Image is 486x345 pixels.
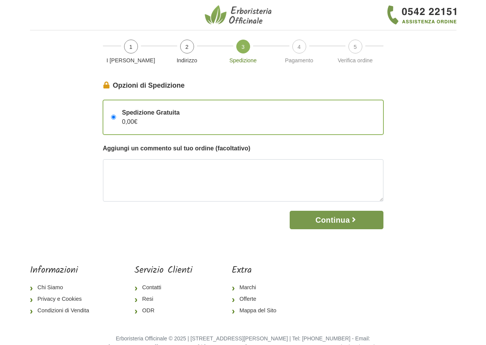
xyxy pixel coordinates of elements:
h5: Informazioni [30,265,95,276]
a: Chi Siamo [30,282,95,293]
p: I [PERSON_NAME] [106,57,156,65]
a: Mappa del Sito [232,305,282,317]
a: Resi [134,293,192,305]
button: Continua [290,211,383,229]
span: 2 [180,40,194,53]
a: ODR [134,305,192,317]
legend: Opzioni di Spedizione [103,80,383,91]
h5: Servizio Clienti [134,265,192,276]
span: Spedizione Gratuita [122,108,180,117]
a: Marchi [232,282,282,293]
a: Privacy e Cookies [30,293,95,305]
span: 1 [124,40,138,53]
a: Contatti [134,282,192,293]
iframe: fb:page Facebook Social Plugin [322,265,456,292]
p: Spedizione [218,57,268,65]
input: Spedizione Gratuita0,00€ [111,115,116,120]
a: Condizioni di Vendita [30,305,95,317]
img: Erboristeria Officinale [205,5,274,25]
h5: Extra [232,265,282,276]
strong: Aggiungi un commento sul tuo ordine (facoltativo) [103,145,250,152]
p: Indirizzo [162,57,212,65]
span: 3 [236,40,250,53]
a: Offerte [232,293,282,305]
div: 0,00€ [116,108,180,127]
